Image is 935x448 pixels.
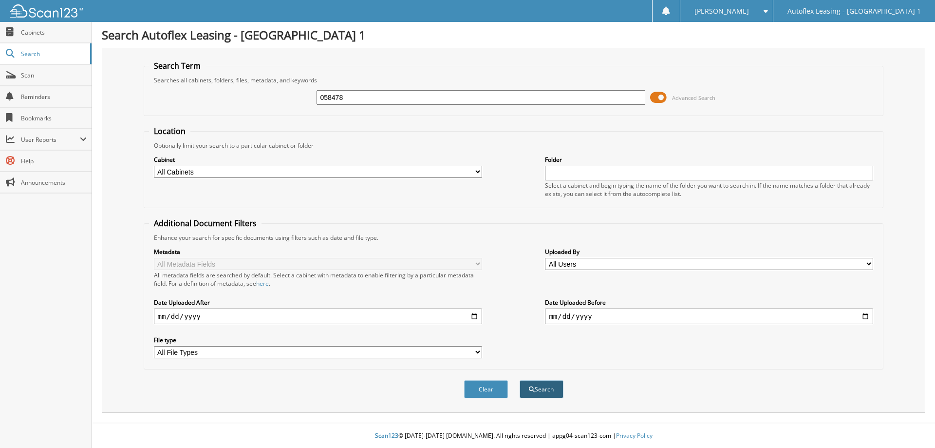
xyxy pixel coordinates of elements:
button: Search [520,380,563,398]
span: Cabinets [21,28,87,37]
span: Scan123 [375,431,398,440]
input: start [154,309,482,324]
span: Search [21,50,85,58]
div: Searches all cabinets, folders, files, metadata, and keywords [149,76,879,84]
span: Bookmarks [21,114,87,122]
input: end [545,309,873,324]
img: scan123-logo-white.svg [10,4,83,18]
a: here [256,279,269,288]
legend: Additional Document Filters [149,218,262,229]
a: Privacy Policy [616,431,653,440]
div: Enhance your search for specific documents using filters such as date and file type. [149,234,879,242]
span: Help [21,157,87,165]
label: Cabinet [154,156,482,164]
label: Date Uploaded Before [545,298,873,307]
span: User Reports [21,136,80,144]
h1: Search Autoflex Leasing - [GEOGRAPHIC_DATA] 1 [102,27,925,43]
span: Autoflex Leasing - [GEOGRAPHIC_DATA] 1 [787,8,921,14]
label: Metadata [154,248,482,256]
label: File type [154,336,482,344]
label: Folder [545,156,873,164]
div: Optionally limit your search to a particular cabinet or folder [149,141,879,150]
span: Scan [21,71,87,79]
button: Clear [464,380,508,398]
iframe: Chat Widget [886,401,935,448]
label: Date Uploaded After [154,298,482,307]
div: All metadata fields are searched by default. Select a cabinet with metadata to enable filtering b... [154,271,482,288]
label: Uploaded By [545,248,873,256]
span: Advanced Search [672,94,715,101]
span: Announcements [21,178,87,187]
legend: Search Term [149,60,206,71]
span: [PERSON_NAME] [694,8,749,14]
div: Select a cabinet and begin typing the name of the folder you want to search in. If the name match... [545,181,873,198]
span: Reminders [21,93,87,101]
legend: Location [149,126,190,136]
div: © [DATE]-[DATE] [DOMAIN_NAME]. All rights reserved | appg04-scan123-com | [92,424,935,448]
